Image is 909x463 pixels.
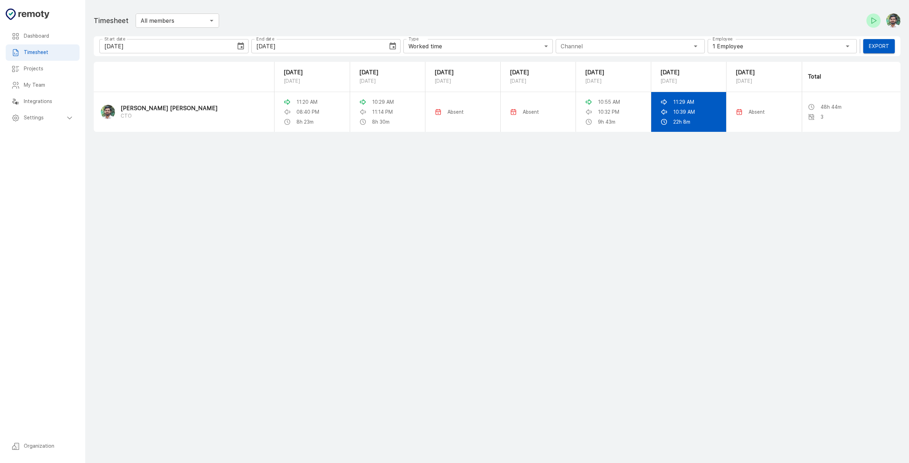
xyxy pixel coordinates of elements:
[24,65,74,73] h6: Projects
[372,108,393,115] p: 11:14 PM
[863,39,895,53] button: Export
[296,108,319,115] p: 08:40 PM
[598,98,620,106] p: 10:55 AM
[523,108,539,115] p: Absent
[821,113,823,120] p: 3
[207,16,217,26] button: Open
[372,118,390,125] p: 8h 30m
[296,98,317,106] p: 11:20 AM
[24,81,74,89] h6: My Team
[736,77,793,85] p: [DATE]
[435,77,491,85] p: [DATE]
[121,104,218,113] p: [PERSON_NAME] [PERSON_NAME]
[510,77,566,85] p: [DATE]
[359,77,416,85] p: [DATE]
[284,68,340,77] p: [DATE]
[121,112,218,119] p: CTO
[660,68,717,77] p: [DATE]
[6,77,80,93] div: My Team
[24,49,74,56] h6: Timesheet
[6,44,80,61] div: Timesheet
[660,77,717,85] p: [DATE]
[673,118,690,125] p: 22h 8m
[256,36,274,42] label: End date
[94,62,900,132] table: sticky table
[94,15,129,26] h1: Timesheet
[359,68,416,77] p: [DATE]
[6,93,80,110] div: Integrations
[435,68,491,77] p: [DATE]
[598,108,619,115] p: 10:32 PM
[6,110,80,126] div: Settings
[866,14,881,28] button: Check-in
[883,11,900,31] button: Muhammed Afsal Villan
[585,77,642,85] p: [DATE]
[386,39,400,53] button: Choose date, selected date is Sep 24, 2025
[234,39,248,53] button: Choose date, selected date is Sep 18, 2025
[749,108,765,115] p: Absent
[284,77,340,85] p: [DATE]
[24,98,74,106] h6: Integrations
[251,39,383,53] input: mm/dd/yyyy
[104,36,125,42] label: Start date
[510,68,566,77] p: [DATE]
[24,32,74,40] h6: Dashboard
[99,39,231,53] input: mm/dd/yyyy
[808,72,895,81] p: Total
[24,114,65,122] h6: Settings
[713,36,733,42] label: Employee
[403,39,553,53] div: Worked time
[6,28,80,44] div: Dashboard
[24,442,74,450] h6: Organization
[447,108,464,115] p: Absent
[886,14,900,28] img: Muhammed Afsal Villan
[736,68,793,77] p: [DATE]
[821,103,842,111] p: 48h 44m
[296,118,314,125] p: 8h 23m
[6,438,80,454] div: Organization
[6,61,80,77] div: Projects
[673,98,694,106] p: 11:29 AM
[598,118,615,125] p: 9h 43m
[585,68,642,77] p: [DATE]
[673,108,695,115] p: 10:39 AM
[408,36,419,42] label: Type
[101,105,115,119] img: Muhammed Afsal Villan
[372,98,394,106] p: 10:29 AM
